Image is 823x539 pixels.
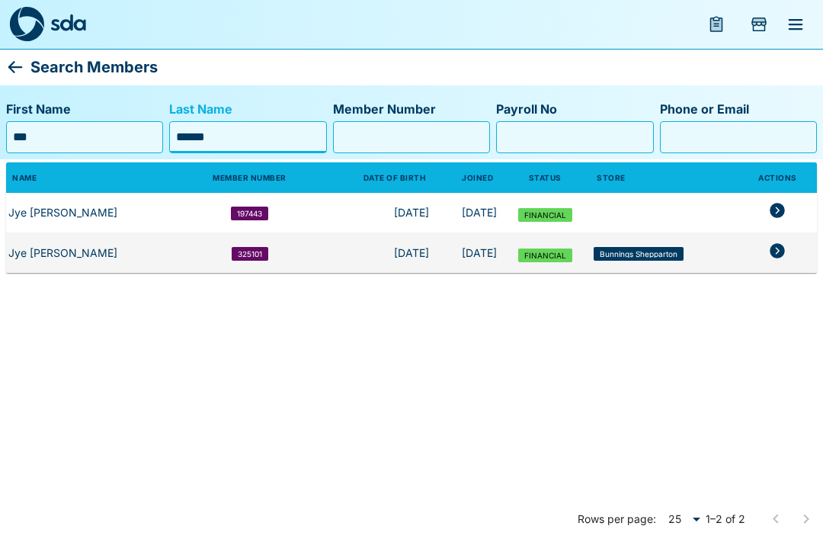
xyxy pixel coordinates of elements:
label: Member Number [333,101,490,118]
th: Member Number [183,162,316,193]
span: 197443 [237,209,262,218]
th: Name [6,162,183,193]
span: 325101 [238,249,262,258]
th: Joined [431,162,499,193]
td: [DATE] [316,233,432,272]
td: [DATE] [431,233,499,272]
p: Rows per page: [578,512,656,527]
label: Phone or Email [660,101,817,118]
button: menu [777,6,814,43]
th: Date of Birth [316,162,432,193]
label: Payroll No [496,101,653,118]
div: 25 [662,509,700,530]
img: sda-logo-dark.svg [9,7,44,42]
span: FINANCIAL [524,252,566,259]
p: Search Members [30,55,158,79]
img: sda-logotype.svg [50,14,86,31]
th: Jye [PERSON_NAME] [6,233,183,272]
th: Actions [738,162,817,193]
span: Bunnings Shepparton [600,250,677,258]
span: FINANCIAL [524,211,566,219]
button: menu [698,6,735,43]
td: [DATE] [431,193,499,233]
table: members table [6,162,817,273]
td: [DATE] [316,193,432,233]
th: Status [499,162,591,193]
th: Jye [PERSON_NAME] [6,193,183,233]
button: Add Store Visit [741,6,777,43]
label: First Name [6,101,163,118]
p: 1–2 of 2 [706,512,745,527]
label: Last Name [169,101,326,118]
th: Store [591,162,738,193]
